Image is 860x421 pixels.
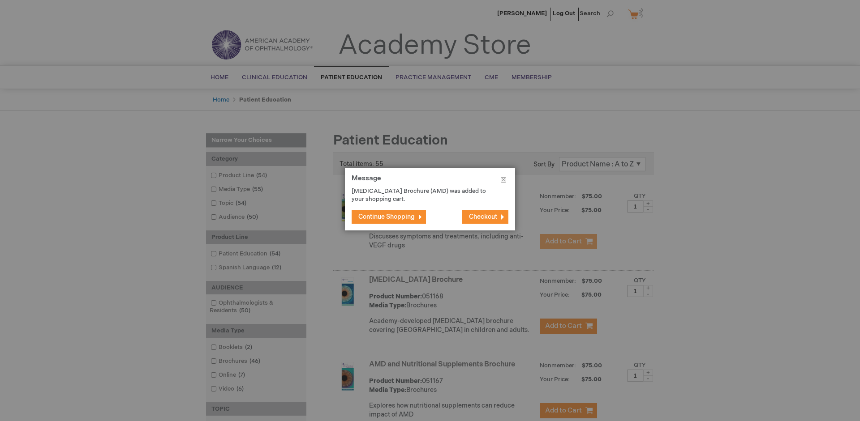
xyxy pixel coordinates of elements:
[352,210,426,224] button: Continue Shopping
[469,213,497,221] span: Checkout
[352,175,508,187] h1: Message
[352,187,495,204] p: [MEDICAL_DATA] Brochure (AMD) was added to your shopping cart.
[358,213,415,221] span: Continue Shopping
[462,210,508,224] button: Checkout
